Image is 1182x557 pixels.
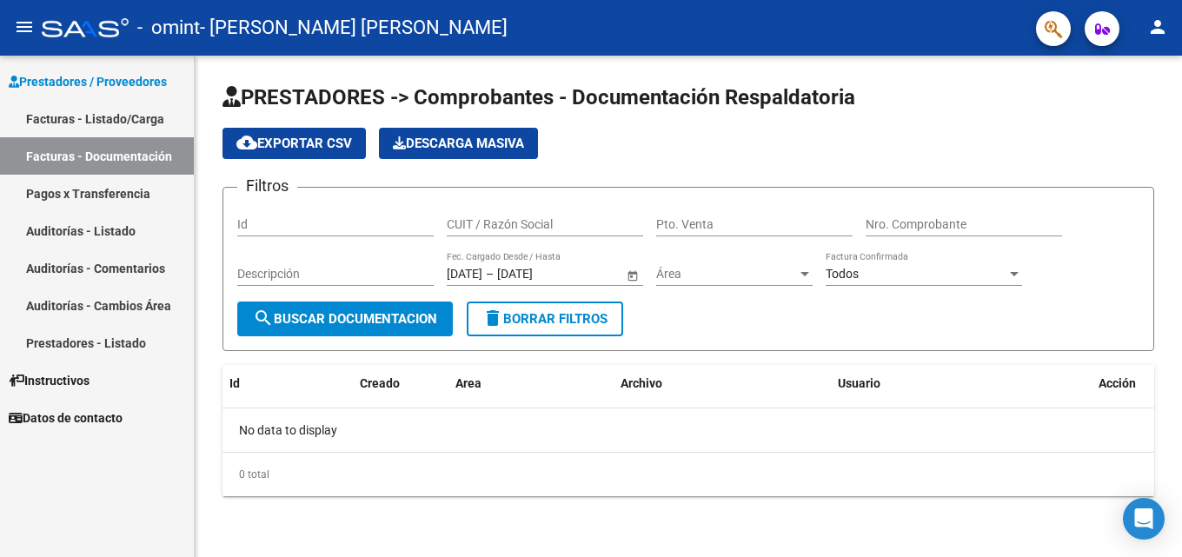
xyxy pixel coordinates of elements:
datatable-header-cell: Usuario [831,365,1092,402]
span: Exportar CSV [236,136,352,151]
span: Id [229,376,240,390]
span: Todos [826,267,859,281]
input: End date [497,267,582,282]
span: - omint [137,9,200,47]
button: Open calendar [623,266,641,284]
div: 0 total [222,453,1154,496]
mat-icon: menu [14,17,35,37]
div: No data to display [222,408,1154,452]
mat-icon: person [1147,17,1168,37]
span: Creado [360,376,400,390]
app-download-masive: Descarga masiva de comprobantes (adjuntos) [379,128,538,159]
span: Acción [1099,376,1136,390]
datatable-header-cell: Creado [353,365,448,402]
input: Start date [447,267,482,282]
span: PRESTADORES -> Comprobantes - Documentación Respaldatoria [222,85,855,109]
div: Open Intercom Messenger [1123,498,1165,540]
mat-icon: cloud_download [236,132,257,153]
span: Prestadores / Proveedores [9,72,167,91]
span: Usuario [838,376,880,390]
span: – [486,267,494,282]
span: Datos de contacto [9,408,123,428]
button: Borrar Filtros [467,302,623,336]
span: Descarga Masiva [393,136,524,151]
button: Buscar Documentacion [237,302,453,336]
span: Borrar Filtros [482,311,608,327]
h3: Filtros [237,174,297,198]
span: Area [455,376,481,390]
mat-icon: search [253,308,274,328]
button: Exportar CSV [222,128,366,159]
datatable-header-cell: Acción [1092,365,1179,402]
span: Buscar Documentacion [253,311,437,327]
datatable-header-cell: Archivo [614,365,831,402]
datatable-header-cell: Area [448,365,614,402]
button: Descarga Masiva [379,128,538,159]
datatable-header-cell: Id [222,365,292,402]
span: Archivo [621,376,662,390]
span: Instructivos [9,371,90,390]
mat-icon: delete [482,308,503,328]
span: Área [656,267,797,282]
span: - [PERSON_NAME] [PERSON_NAME] [200,9,508,47]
